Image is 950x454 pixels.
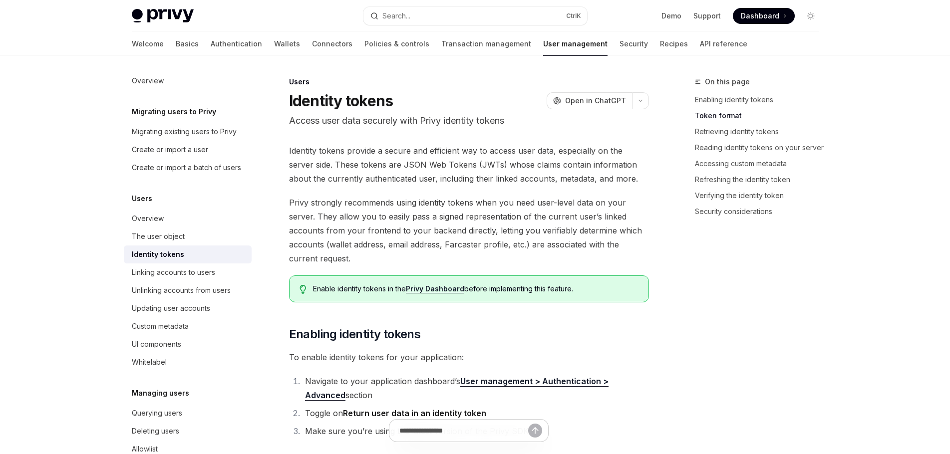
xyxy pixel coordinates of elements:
span: Enabling identity tokens [289,326,421,342]
button: Open in ChatGPT [547,92,632,109]
div: Updating user accounts [132,302,210,314]
input: Ask a question... [399,420,528,442]
p: Access user data securely with Privy identity tokens [289,114,649,128]
a: Support [693,11,721,21]
h5: Users [132,193,152,205]
a: Custom metadata [124,317,252,335]
a: Enabling identity tokens [695,92,827,108]
a: Overview [124,210,252,227]
a: Whitelabel [124,353,252,371]
a: Create or import a user [124,141,252,159]
a: Security [620,32,648,56]
a: Unlinking accounts from users [124,281,252,299]
div: Querying users [132,407,182,419]
div: Users [289,77,649,87]
a: Migrating existing users to Privy [124,123,252,141]
span: Identity tokens provide a secure and efficient way to access user data, especially on the server ... [289,144,649,186]
a: Transaction management [441,32,531,56]
span: Open in ChatGPT [565,96,626,106]
h5: Migrating users to Privy [132,106,216,118]
img: light logo [132,9,194,23]
a: The user object [124,227,252,245]
span: Enable identity tokens in the before implementing this feature. [313,284,638,294]
button: Send message [528,424,542,438]
a: Wallets [274,32,300,56]
strong: Return user data in an identity token [343,408,486,418]
svg: Tip [300,285,307,294]
a: Accessing custom metadata [695,156,827,172]
div: Create or import a user [132,144,208,156]
div: The user object [132,230,185,242]
button: Toggle dark mode [803,8,819,24]
a: Policies & controls [364,32,429,56]
a: Refreshing the identity token [695,172,827,188]
div: Overview [132,213,164,225]
div: Custom metadata [132,320,189,332]
span: Dashboard [741,11,779,21]
div: Overview [132,75,164,87]
a: Deleting users [124,422,252,440]
button: Open search [363,7,587,25]
a: Create or import a batch of users [124,159,252,177]
a: Retrieving identity tokens [695,124,827,140]
a: Linking accounts to users [124,263,252,281]
a: Updating user accounts [124,299,252,317]
div: Create or import a batch of users [132,162,241,174]
span: To enable identity tokens for your application: [289,350,649,364]
a: Identity tokens [124,245,252,263]
a: Authentication [211,32,262,56]
div: Linking accounts to users [132,266,215,278]
div: Search... [382,10,410,22]
a: Token format [695,108,827,124]
div: Whitelabel [132,356,167,368]
a: Privy Dashboard [406,284,464,293]
li: Toggle on [302,406,649,420]
a: Recipes [660,32,688,56]
a: Demo [661,11,681,21]
span: Privy strongly recommends using identity tokens when you need user-level data on your server. The... [289,196,649,265]
a: Overview [124,72,252,90]
a: API reference [700,32,747,56]
a: Security considerations [695,204,827,220]
a: Verifying the identity token [695,188,827,204]
a: UI components [124,335,252,353]
a: Reading identity tokens on your server [695,140,827,156]
div: Unlinking accounts from users [132,284,231,296]
span: Ctrl K [566,12,581,20]
a: User management [543,32,608,56]
li: Navigate to your application dashboard’s section [302,374,649,402]
a: Querying users [124,404,252,422]
div: UI components [132,338,181,350]
div: Migrating existing users to Privy [132,126,237,138]
div: Identity tokens [132,248,184,260]
span: On this page [705,76,750,88]
h5: Managing users [132,387,189,399]
a: Dashboard [733,8,795,24]
a: Welcome [132,32,164,56]
div: Deleting users [132,425,179,437]
h1: Identity tokens [289,92,393,110]
a: Basics [176,32,199,56]
a: Connectors [312,32,352,56]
